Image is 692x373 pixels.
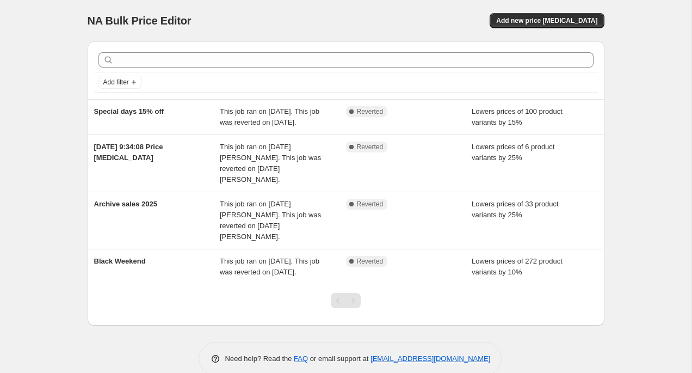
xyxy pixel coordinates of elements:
button: Add filter [98,76,142,89]
span: This job ran on [DATE][PERSON_NAME]. This job was reverted on [DATE][PERSON_NAME]. [220,143,321,184]
button: Add new price [MEDICAL_DATA] [490,13,604,28]
span: Reverted [357,143,384,151]
span: Reverted [357,257,384,266]
span: Reverted [357,107,384,116]
span: This job ran on [DATE]. This job was reverted on [DATE]. [220,257,319,276]
span: [DATE] 9:34:08 Price [MEDICAL_DATA] [94,143,163,162]
span: or email support at [308,354,370,363]
span: Lowers prices of 6 product variants by 25% [472,143,554,162]
span: Black Weekend [94,257,146,265]
span: Lowers prices of 100 product variants by 15% [472,107,563,126]
span: Archive sales 2025 [94,200,157,208]
nav: Pagination [331,293,361,308]
span: NA Bulk Price Editor [88,15,191,27]
span: This job ran on [DATE]. This job was reverted on [DATE]. [220,107,319,126]
span: Add new price [MEDICAL_DATA] [496,16,597,25]
span: Special days 15% off [94,107,164,115]
span: Reverted [357,200,384,209]
span: Lowers prices of 272 product variants by 10% [472,257,563,276]
a: FAQ [294,354,308,363]
span: This job ran on [DATE][PERSON_NAME]. This job was reverted on [DATE][PERSON_NAME]. [220,200,321,241]
a: [EMAIL_ADDRESS][DOMAIN_NAME] [370,354,490,363]
span: Lowers prices of 33 product variants by 25% [472,200,559,219]
span: Add filter [103,78,129,87]
span: Need help? Read the [225,354,294,363]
